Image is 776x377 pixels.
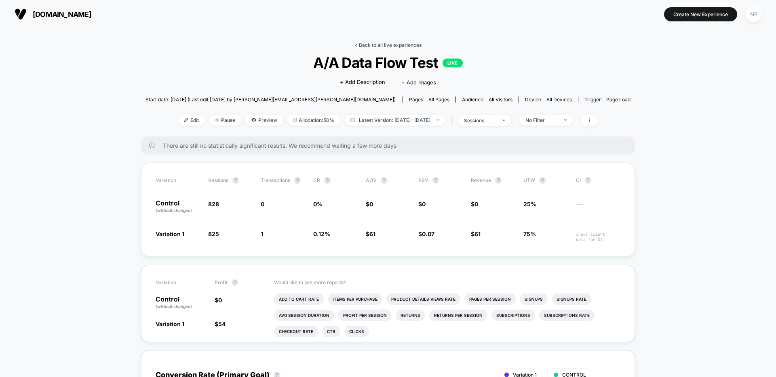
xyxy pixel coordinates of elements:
[464,293,516,305] li: Pages Per Session
[274,293,324,305] li: Add To Cart Rate
[344,326,369,337] li: Clicks
[552,293,591,305] li: Signups Rate
[585,177,591,184] button: ?
[495,177,502,184] button: ?
[209,115,241,126] span: Pause
[369,230,375,237] span: 61
[163,142,619,149] span: There are still no statistically significant results. We recommend waiting a few more days
[520,293,548,305] li: Signups
[340,78,385,86] span: + Add Description
[519,96,578,103] span: Device:
[328,293,382,305] li: Items Per Purchase
[429,310,487,321] li: Returns Per Session
[525,117,558,123] div: No Filter
[261,230,263,237] span: 1
[366,230,375,237] span: $
[418,230,434,237] span: $
[606,96,630,103] span: Page Load
[576,202,620,214] span: ---
[539,310,595,321] li: Subscriptions Rate
[449,115,458,126] span: |
[369,201,373,207] span: 0
[539,177,546,184] button: ?
[474,230,481,237] span: 61
[354,42,422,48] a: < Back to all live experiences
[156,320,184,327] span: Variation 1
[232,177,239,184] button: ?
[428,96,449,103] span: all pages
[324,177,331,184] button: ?
[313,201,323,207] span: 0 %
[208,177,228,183] span: Sessions
[156,230,184,237] span: Variation 1
[215,279,228,285] span: Profit
[156,208,192,213] span: (without changes)
[418,177,428,183] span: PSV
[33,10,91,19] span: [DOMAIN_NAME]
[584,96,630,103] div: Trigger:
[184,118,188,122] img: edit
[471,201,478,207] span: $
[12,8,94,21] button: [DOMAIN_NAME]
[564,119,567,121] img: end
[422,201,426,207] span: 0
[274,279,621,285] p: Would like to see more reports?
[215,118,219,122] img: end
[366,201,373,207] span: $
[156,296,207,310] p: Control
[274,326,318,337] li: Checkout Rate
[232,279,238,286] button: ?
[576,177,620,184] span: CI
[261,177,290,183] span: Transactions
[245,115,283,126] span: Preview
[261,201,264,207] span: 0
[208,201,219,207] span: 828
[287,115,340,126] span: Allocation: 50%
[523,177,568,184] span: OTW
[218,320,226,327] span: 54
[743,6,764,23] button: NP
[546,96,572,103] span: all devices
[170,54,606,71] span: A/A Data Flow Test
[293,118,297,122] img: rebalance
[489,96,512,103] span: All Visitors
[443,59,463,67] p: LIVE
[178,115,205,126] span: Edit
[366,177,377,183] span: AOV
[350,118,355,122] img: calendar
[409,96,449,103] div: Pages:
[313,230,330,237] span: 0.12 %
[462,96,512,103] div: Audience:
[491,310,535,321] li: Subscriptions
[156,279,200,286] span: Variation
[15,8,27,20] img: Visually logo
[422,230,434,237] span: 0.07
[471,177,491,183] span: Revenue
[471,230,481,237] span: $
[215,297,222,304] span: $
[746,6,761,22] div: NP
[322,326,340,337] li: Ctr
[156,304,192,309] span: (without changes)
[294,177,301,184] button: ?
[432,177,439,184] button: ?
[215,320,226,327] span: $
[464,117,496,124] div: sessions
[523,201,536,207] span: 25%
[156,200,200,214] p: Control
[145,96,396,103] span: Start date: [DATE] (Last edit [DATE] by [PERSON_NAME][EMAIL_ADDRESS][PERSON_NAME][DOMAIN_NAME])
[274,310,334,321] li: Avg Session Duration
[436,119,439,121] img: end
[502,119,505,121] img: end
[523,230,536,237] span: 75%
[338,310,392,321] li: Profit Per Session
[156,177,200,184] span: Variation
[396,310,425,321] li: Returns
[208,230,219,237] span: 825
[664,7,737,21] button: Create New Experience
[344,115,445,126] span: Latest Version: [DATE] - [DATE]
[386,293,460,305] li: Product Details Views Rate
[218,297,222,304] span: 0
[576,232,620,242] span: Insufficient data for CI
[401,79,436,86] span: + Add Images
